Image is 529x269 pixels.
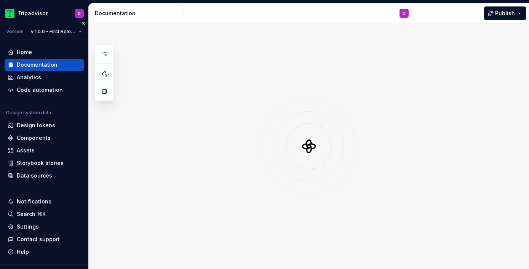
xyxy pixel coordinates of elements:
[17,48,32,56] div: Home
[403,10,406,16] div: D
[5,119,84,131] a: Design tokens
[103,73,110,79] span: 91
[17,223,39,231] div: Settings
[17,235,60,243] div: Contact support
[17,134,51,142] div: Components
[5,46,84,58] a: Home
[5,157,84,169] a: Storybook stories
[5,208,84,220] button: Search ⌘K
[78,18,88,29] button: Collapse sidebar
[17,198,51,205] div: Notifications
[484,6,526,20] button: Publish
[17,248,29,256] div: Help
[5,84,84,96] a: Code automation
[5,233,84,245] button: Contact support
[17,122,55,129] div: Design tokens
[495,10,515,17] span: Publish
[5,221,84,233] a: Settings
[5,9,14,18] img: 0ed0e8b8-9446-497d-bad0-376821b19aa5.png
[17,172,52,179] div: Data sources
[78,10,81,16] div: D
[27,26,85,37] button: v 1.0.0 - First Release
[5,132,84,144] a: Components
[5,170,84,182] a: Data sources
[17,147,35,154] div: Assets
[5,59,84,71] a: Documentation
[17,74,41,81] div: Analytics
[5,246,84,258] button: Help
[17,159,64,167] div: Storybook stories
[17,86,63,94] div: Code automation
[5,71,84,83] a: Analytics
[5,144,84,157] a: Assets
[18,10,48,17] div: Tripadvisor
[6,110,51,116] div: Design system data
[17,61,58,69] div: Documentation
[6,29,24,35] div: Version
[2,5,87,21] button: TripadvisorD
[95,10,181,17] div: Documentation
[5,195,84,208] button: Notifications
[17,210,46,218] div: Search ⌘K
[31,29,76,35] span: v 1.0.0 - First Release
